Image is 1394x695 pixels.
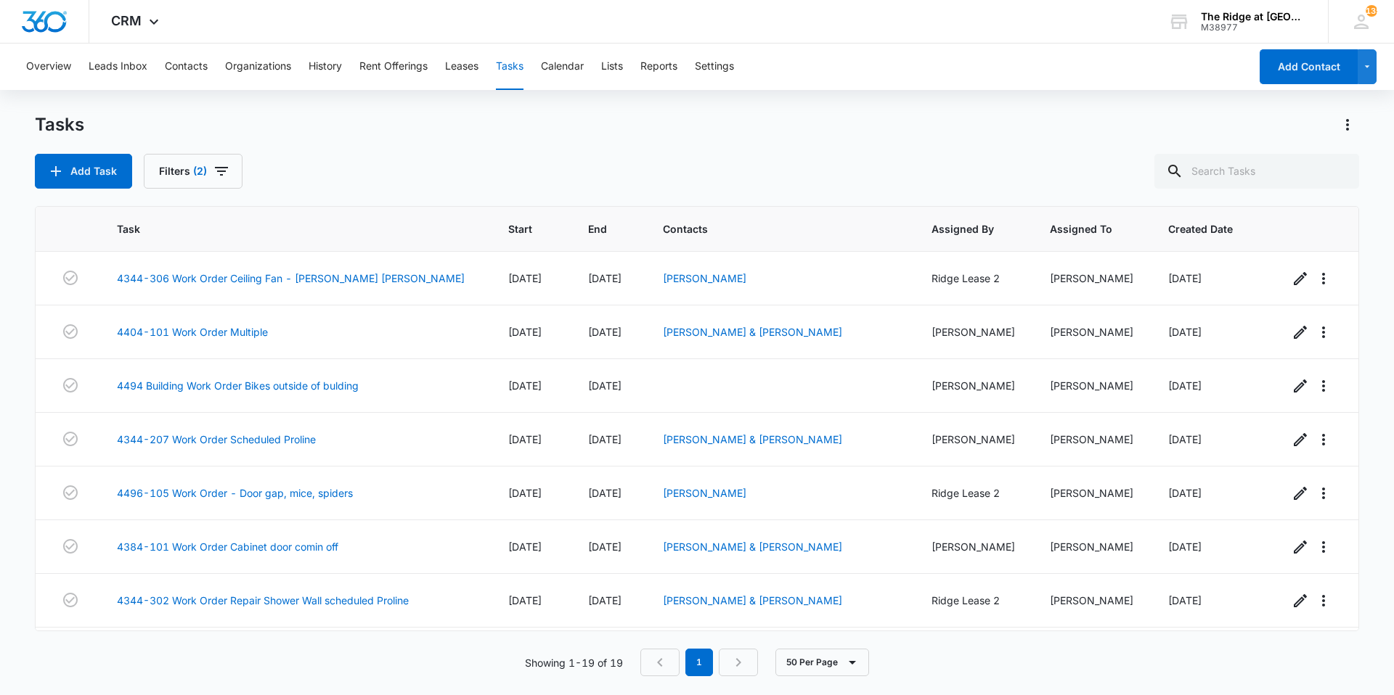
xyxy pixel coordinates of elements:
span: CRM [111,13,142,28]
span: [DATE] [508,433,542,445]
button: Calendar [541,44,584,90]
span: [DATE] [508,379,542,392]
span: (2) [193,166,207,176]
div: Ridge Lease 2 [932,593,1015,608]
span: [DATE] [588,272,621,284]
div: notifications count [1366,5,1377,17]
span: [DATE] [508,272,542,284]
span: Start [508,221,532,237]
span: [DATE] [1168,272,1202,284]
span: Task [117,221,452,237]
span: [DATE] [588,540,621,553]
span: [DATE] [508,594,542,606]
div: [PERSON_NAME] [1050,271,1133,286]
div: Ridge Lease 2 [932,271,1015,286]
a: 4344-302 Work Order Repair Shower Wall scheduled Proline [117,593,409,608]
span: [DATE] [508,326,542,338]
button: Add Contact [1260,49,1358,84]
a: 4384-101 Work Order Cabinet door comin off [117,539,338,554]
button: Filters(2) [144,154,242,189]
div: [PERSON_NAME] [932,324,1015,340]
input: Search Tasks [1154,154,1359,189]
span: End [588,221,607,237]
button: Lists [601,44,623,90]
span: [DATE] [588,379,621,392]
button: Contacts [165,44,208,90]
p: Showing 1-19 of 19 [525,655,623,670]
div: [PERSON_NAME] [1050,485,1133,501]
nav: Pagination [640,649,758,676]
span: [DATE] [1168,594,1202,606]
span: [DATE] [588,326,621,338]
span: [DATE] [588,433,621,445]
span: [DATE] [1168,433,1202,445]
div: [PERSON_NAME] [1050,593,1133,608]
em: 1 [685,649,713,676]
a: 4496-105 Work Order - Door gap, mice, spiders [117,485,353,501]
button: 50 Per Page [775,649,869,676]
span: [DATE] [508,487,542,499]
button: History [309,44,342,90]
span: [DATE] [1168,540,1202,553]
button: Tasks [496,44,523,90]
h1: Tasks [35,114,84,136]
div: [PERSON_NAME] [1050,324,1133,340]
div: [PERSON_NAME] [932,378,1015,393]
span: Created Date [1168,221,1233,237]
span: [DATE] [588,594,621,606]
div: Ridge Lease 2 [932,485,1015,501]
div: [PERSON_NAME] [1050,378,1133,393]
div: account id [1201,22,1307,33]
button: Leases [445,44,478,90]
div: account name [1201,11,1307,22]
button: Overview [26,44,71,90]
div: [PERSON_NAME] [932,539,1015,554]
a: [PERSON_NAME] & [PERSON_NAME] [663,594,842,606]
span: [DATE] [1168,326,1202,338]
button: Reports [640,44,677,90]
div: [PERSON_NAME] [1050,432,1133,447]
a: 4404-101 Work Order Multiple [117,324,268,340]
span: [DATE] [588,487,621,499]
button: Leads Inbox [89,44,147,90]
button: Organizations [225,44,291,90]
button: Rent Offerings [359,44,428,90]
a: [PERSON_NAME] & [PERSON_NAME] [663,540,842,553]
div: [PERSON_NAME] [932,432,1015,447]
a: [PERSON_NAME] & [PERSON_NAME] [663,326,842,338]
button: Add Task [35,154,132,189]
span: [DATE] [508,540,542,553]
span: 135 [1366,5,1377,17]
a: 4494 Building Work Order Bikes outside of bulding [117,378,359,393]
a: [PERSON_NAME] [663,487,746,499]
span: Assigned To [1050,221,1112,237]
a: 4344-207 Work Order Scheduled Proline [117,432,316,447]
button: Actions [1336,113,1359,136]
span: [DATE] [1168,487,1202,499]
a: 4344-306 Work Order Ceiling Fan - [PERSON_NAME] [PERSON_NAME] [117,271,465,286]
span: [DATE] [1168,379,1202,392]
a: [PERSON_NAME] [663,272,746,284]
span: Assigned By [932,221,994,237]
a: [PERSON_NAME] & [PERSON_NAME] [663,433,842,445]
span: Contacts [663,221,876,237]
div: [PERSON_NAME] [1050,539,1133,554]
button: Settings [695,44,734,90]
